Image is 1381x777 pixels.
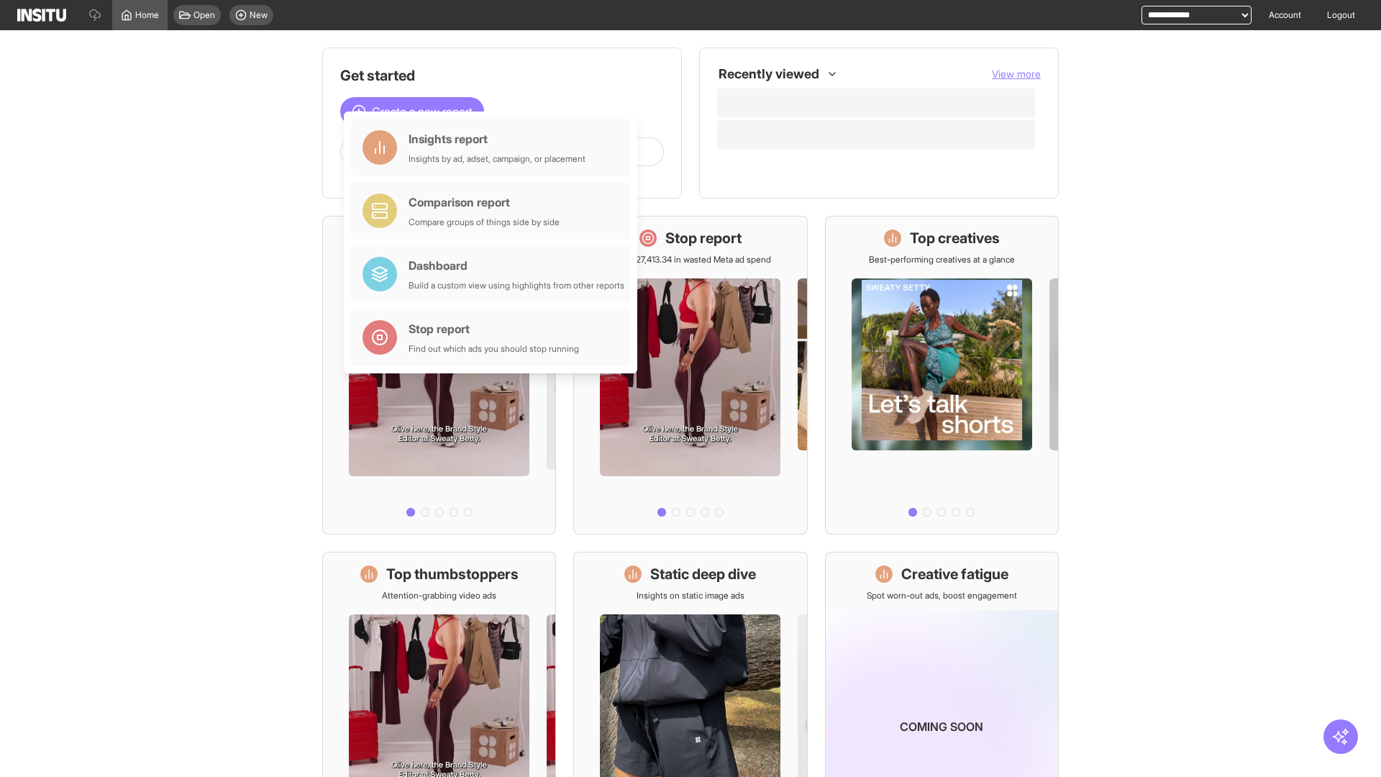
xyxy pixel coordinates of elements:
h1: Get started [340,65,664,86]
h1: Top creatives [910,228,1000,248]
a: Top creativesBest-performing creatives at a glance [825,216,1059,535]
div: Insights by ad, adset, campaign, or placement [409,153,585,165]
span: Create a new report [372,103,473,120]
div: Comparison report [409,194,560,211]
div: Build a custom view using highlights from other reports [409,280,624,291]
div: Stop report [409,320,579,337]
p: Save £27,413.34 in wasted Meta ad spend [610,254,771,265]
div: Insights report [409,130,585,147]
span: Open [193,9,215,21]
span: Home [135,9,159,21]
p: Best-performing creatives at a glance [869,254,1015,265]
div: Compare groups of things side by side [409,217,560,228]
div: Dashboard [409,257,624,274]
span: New [250,9,268,21]
a: Stop reportSave £27,413.34 in wasted Meta ad spend [573,216,807,535]
p: Insights on static image ads [637,590,744,601]
div: Find out which ads you should stop running [409,343,579,355]
h1: Top thumbstoppers [386,564,519,584]
span: View more [992,68,1041,80]
button: Create a new report [340,97,484,126]
p: Attention-grabbing video ads [382,590,496,601]
h1: Stop report [665,228,742,248]
a: What's live nowSee all active ads instantly [322,216,556,535]
button: View more [992,67,1041,81]
img: Logo [17,9,66,22]
h1: Static deep dive [650,564,756,584]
